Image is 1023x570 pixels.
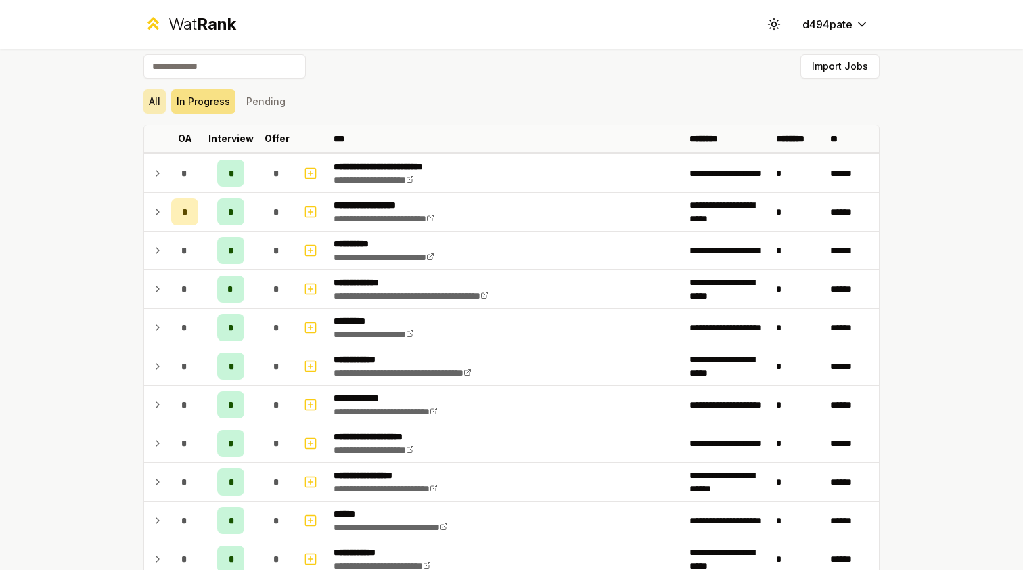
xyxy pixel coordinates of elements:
[265,132,290,146] p: Offer
[208,132,254,146] p: Interview
[792,12,880,37] button: d494pate
[171,89,235,114] button: In Progress
[178,132,192,146] p: OA
[168,14,236,35] div: Wat
[241,89,291,114] button: Pending
[143,89,166,114] button: All
[802,16,852,32] span: d494pate
[800,54,880,79] button: Import Jobs
[197,14,236,34] span: Rank
[143,14,236,35] a: WatRank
